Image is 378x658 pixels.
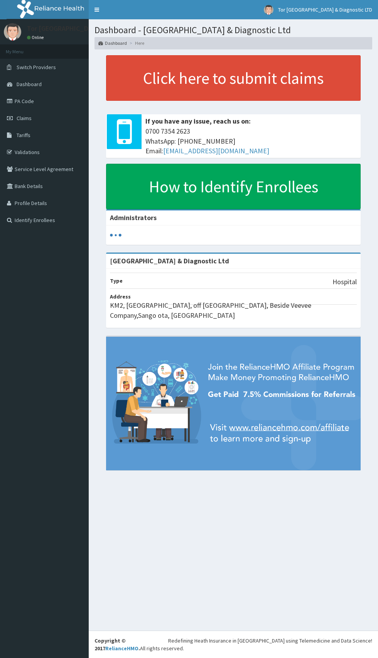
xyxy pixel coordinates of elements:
[168,637,372,644] div: Redefining Heath Insurance in [GEOGRAPHIC_DATA] using Telemedicine and Data Science!
[17,64,56,71] span: Switch Providers
[110,300,357,320] p: KM2, [GEOGRAPHIC_DATA], off [GEOGRAPHIC_DATA], Beside Veevee Company,Sango ota, [GEOGRAPHIC_DATA]
[163,146,269,155] a: [EMAIL_ADDRESS][DOMAIN_NAME]
[145,117,251,125] b: If you have any issue, reach us on:
[110,256,229,265] strong: [GEOGRAPHIC_DATA] & Diagnostic Ltd
[4,23,21,41] img: User Image
[278,6,372,13] span: Tor [GEOGRAPHIC_DATA] & Diagnostic LTD
[17,115,32,122] span: Claims
[17,132,30,139] span: Tariffs
[94,25,372,35] h1: Dashboard - [GEOGRAPHIC_DATA] & Diagnostic Ltd
[106,164,361,209] a: How to Identify Enrollees
[106,337,361,470] img: provider-team-banner.png
[17,81,42,88] span: Dashboard
[27,25,155,32] p: Tor [GEOGRAPHIC_DATA] & Diagnostic LTD
[264,5,273,15] img: User Image
[94,637,140,652] strong: Copyright © 2017 .
[145,126,357,156] span: 0700 7354 2623 WhatsApp: [PHONE_NUMBER] Email:
[89,631,378,658] footer: All rights reserved.
[110,293,131,300] b: Address
[128,40,144,46] li: Here
[110,229,121,241] svg: audio-loading
[110,213,157,222] b: Administrators
[106,55,361,101] a: Click here to submit claims
[110,277,123,284] b: Type
[105,645,138,652] a: RelianceHMO
[98,40,127,46] a: Dashboard
[332,277,357,287] p: Hospital
[27,35,46,40] a: Online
